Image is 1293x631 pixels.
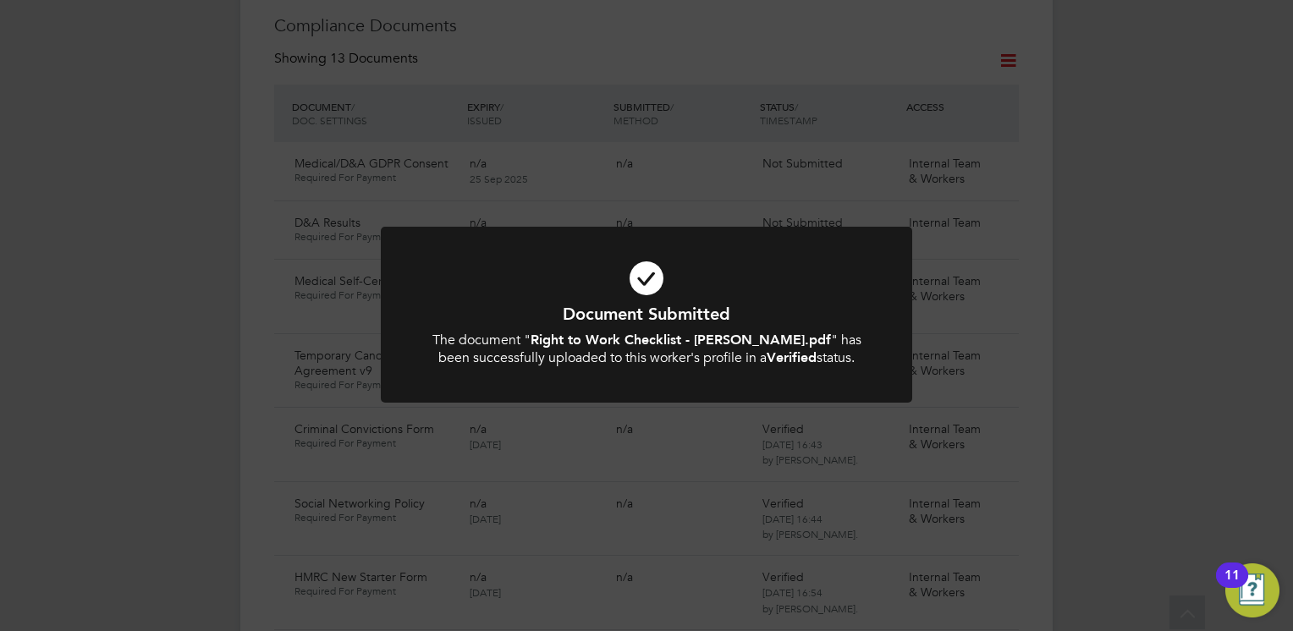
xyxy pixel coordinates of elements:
button: Open Resource Center, 11 new notifications [1225,563,1279,617]
div: 11 [1224,575,1240,597]
div: The document " " has been successfully uploaded to this worker's profile in a status. [426,332,867,367]
h1: Document Submitted [426,303,867,325]
b: Verified [767,349,817,365]
b: Right to Work Checklist - [PERSON_NAME].pdf [531,332,831,348]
